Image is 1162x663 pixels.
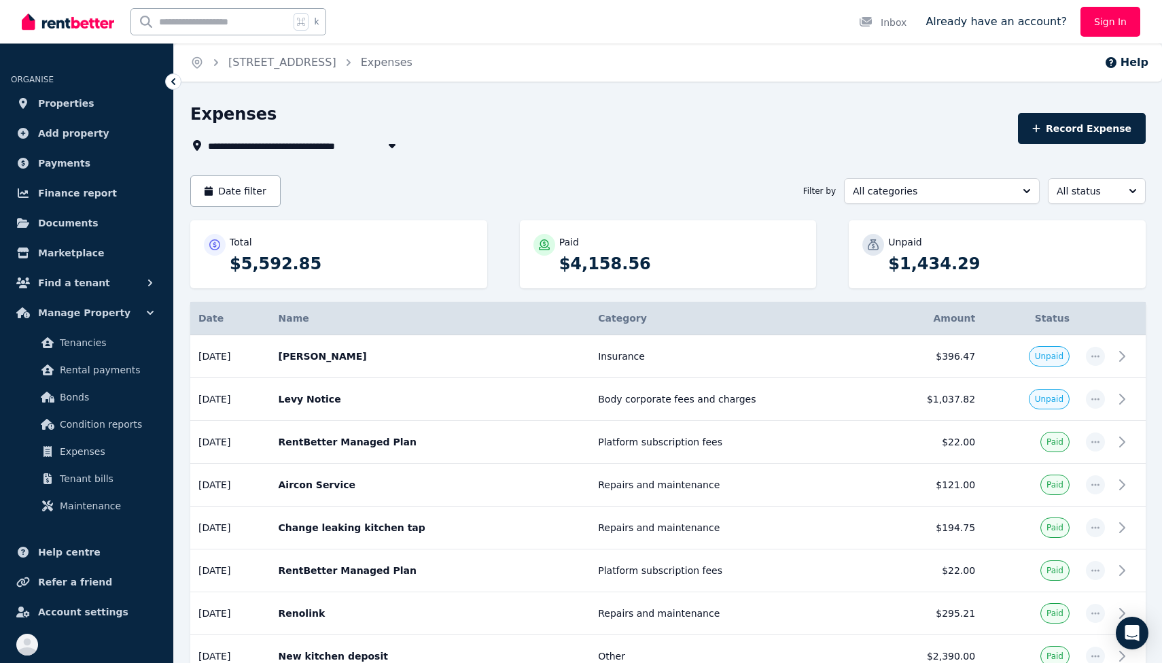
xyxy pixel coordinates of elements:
td: $194.75 [877,507,983,549]
a: Refer a friend [11,568,162,596]
span: Paid [1046,565,1063,576]
button: Help [1104,54,1148,71]
button: All status [1048,178,1146,204]
span: Documents [38,215,99,231]
td: [DATE] [190,464,270,507]
a: Documents [11,209,162,237]
td: [DATE] [190,421,270,464]
td: [DATE] [190,378,270,421]
span: Condition reports [60,416,152,432]
p: Paid [559,235,579,249]
span: Payments [38,155,90,171]
span: Unpaid [1035,394,1063,405]
span: Manage Property [38,305,130,321]
a: Properties [11,90,162,117]
a: Expenses [16,438,157,465]
a: Bonds [16,384,157,411]
p: RentBetter Managed Plan [279,435,582,449]
a: Expenses [361,56,412,69]
span: k [314,16,319,27]
th: Status [983,302,1078,335]
a: Tenancies [16,329,157,356]
td: $121.00 [877,464,983,507]
p: $4,158.56 [559,253,803,275]
button: Manage Property [11,299,162,326]
p: Renolink [279,607,582,620]
th: Name [270,302,591,335]
span: Paid [1046,608,1063,619]
td: Insurance [590,335,877,378]
p: New kitchen deposit [279,649,582,663]
td: Repairs and maintenance [590,464,877,507]
span: Already have an account? [926,14,1067,30]
td: [DATE] [190,549,270,592]
td: Platform subscription fees [590,421,877,464]
th: Date [190,302,270,335]
span: Finance report [38,185,117,201]
span: Find a tenant [38,275,110,291]
span: Paid [1046,479,1063,490]
button: Record Expense [1018,113,1146,144]
td: $22.00 [877,549,983,592]
a: [STREET_ADDRESS] [228,56,336,69]
button: All categories [844,178,1040,204]
span: Refer a friend [38,574,112,590]
a: Sign In [1080,7,1140,37]
button: Find a tenant [11,269,162,296]
td: $396.47 [877,335,983,378]
span: Tenancies [60,335,152,351]
p: RentBetter Managed Plan [279,564,582,577]
p: [PERSON_NAME] [279,350,582,363]
p: Total [230,235,252,249]
a: Maintenance [16,492,157,520]
th: Amount [877,302,983,335]
td: $22.00 [877,421,983,464]
a: Marketplace [11,239,162,267]
span: ORGANISE [11,75,54,84]
nav: Breadcrumb [174,44,429,82]
a: Condition reports [16,411,157,438]
span: Account settings [38,604,128,620]
span: Help centre [38,544,101,560]
span: Properties [38,95,94,112]
th: Category [590,302,877,335]
span: Bonds [60,389,152,405]
p: Levy Notice [279,392,582,406]
span: All status [1057,184,1118,198]
p: Aircon Service [279,478,582,492]
img: RentBetter [22,12,114,32]
span: Marketplace [38,245,104,261]
td: [DATE] [190,335,270,378]
h1: Expenses [190,103,277,125]
td: Platform subscription fees [590,549,877,592]
div: Inbox [859,16,906,29]
td: Repairs and maintenance [590,507,877,549]
span: Unpaid [1035,351,1063,362]
button: Date filter [190,175,281,207]
span: Expenses [60,443,152,460]
a: Payments [11,150,162,177]
span: Paid [1046,651,1063,662]
span: Paid [1046,437,1063,447]
span: Maintenance [60,498,152,514]
td: Repairs and maintenance [590,592,877,635]
p: Change leaking kitchen tap [279,521,582,534]
a: Add property [11,120,162,147]
span: Paid [1046,522,1063,533]
div: Open Intercom Messenger [1116,617,1148,649]
p: Unpaid [888,235,921,249]
a: Account settings [11,598,162,626]
span: Add property [38,125,109,141]
span: Filter by [803,186,836,197]
td: [DATE] [190,507,270,549]
span: Rental payments [60,362,152,378]
a: Tenant bills [16,465,157,492]
a: Help centre [11,539,162,566]
td: $1,037.82 [877,378,983,421]
span: Tenant bills [60,471,152,487]
a: Finance report [11,180,162,207]
span: All categories [853,184,1012,198]
td: $295.21 [877,592,983,635]
p: $5,592.85 [230,253,474,275]
a: Rental payments [16,356,157,384]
